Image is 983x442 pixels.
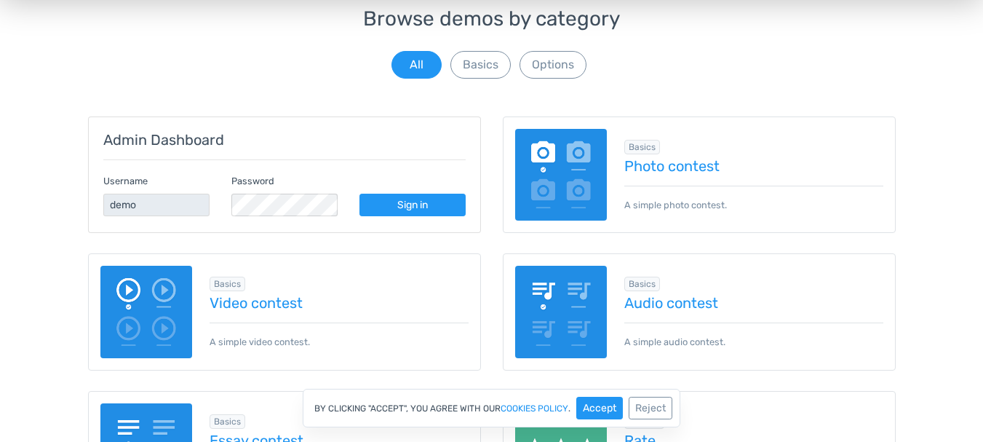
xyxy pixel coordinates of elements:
p: A simple video contest. [210,323,469,349]
a: Sign in [359,194,466,216]
img: audio-poll.png.webp [515,266,608,358]
button: Reject [629,397,672,419]
img: video-poll.png.webp [100,266,193,358]
a: Video contest [210,295,469,311]
a: Photo contest [624,158,883,174]
button: All [391,51,442,79]
button: Options [520,51,586,79]
p: A simple audio contest. [624,323,883,349]
label: Username [103,174,148,188]
p: A simple photo contest. [624,186,883,212]
img: image-poll.png.webp [515,129,608,221]
h3: Browse demos by category [88,8,896,31]
a: Audio contest [624,295,883,311]
span: Browse all in Basics [210,277,245,291]
span: Browse all in Basics [624,140,660,154]
label: Password [231,174,274,188]
button: Accept [576,397,623,419]
span: Browse all in Basics [624,277,660,291]
h5: Admin Dashboard [103,132,466,148]
div: By clicking "Accept", you agree with our . [303,389,680,427]
a: cookies policy [501,404,568,413]
button: Basics [450,51,511,79]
